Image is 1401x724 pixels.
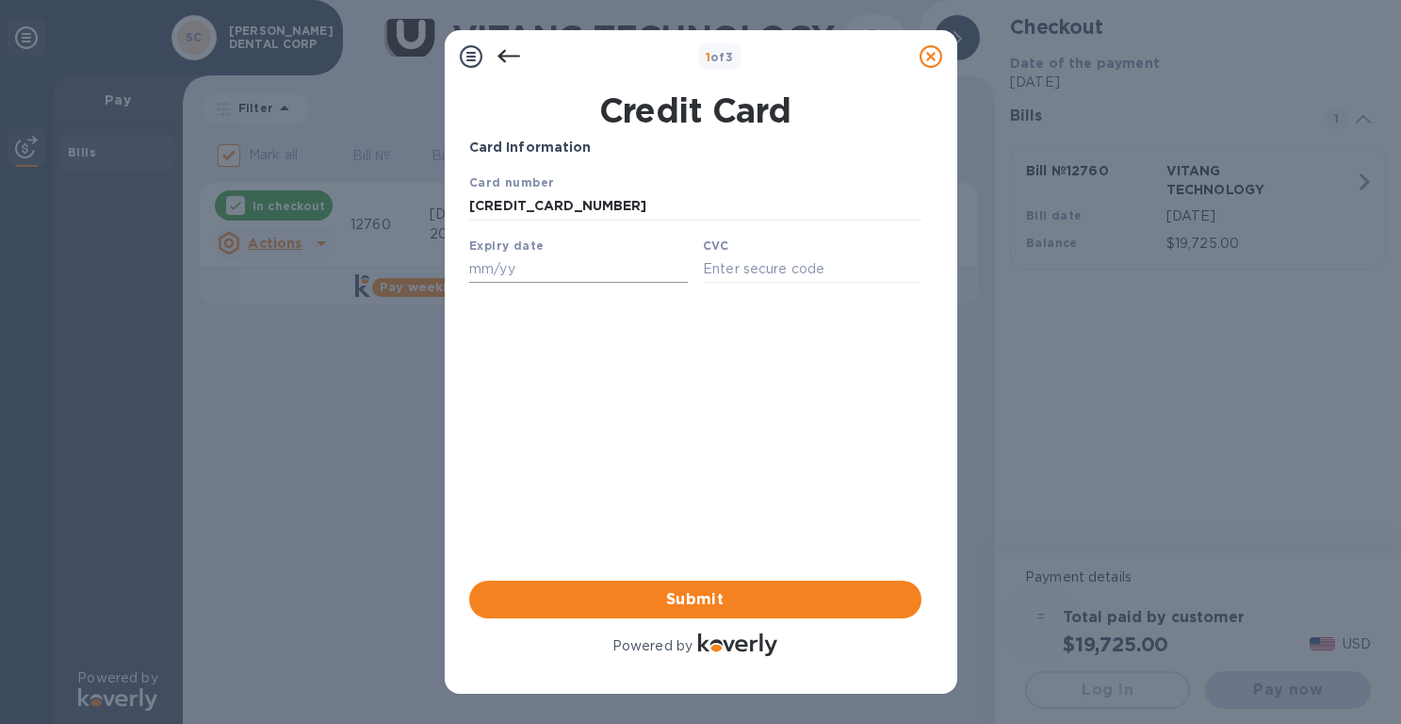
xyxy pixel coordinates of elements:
iframe: Your browser does not support iframes [469,173,921,285]
img: Logo [698,633,777,656]
span: 1 [706,50,710,64]
span: Submit [484,588,906,611]
b: Card Information [469,140,592,155]
h1: Credit Card [462,90,929,130]
p: Powered by [612,636,692,656]
button: Submit [469,581,921,618]
b: of 3 [706,50,734,64]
